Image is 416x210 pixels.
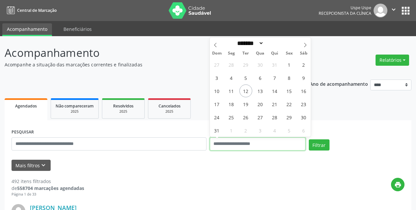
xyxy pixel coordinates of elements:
span: Agosto 26, 2025 [239,111,252,124]
span: Agosto 12, 2025 [239,84,252,97]
span: Julho 28, 2025 [225,58,238,71]
div: 2025 [56,109,94,114]
span: Setembro 3, 2025 [254,124,267,137]
span: Setembro 5, 2025 [283,124,296,137]
span: Agosto 14, 2025 [268,84,281,97]
button: Filtrar [309,139,330,151]
span: Julho 27, 2025 [210,58,223,71]
select: Month [235,40,264,47]
div: 2025 [107,109,140,114]
button: print [391,178,404,191]
span: Agosto 28, 2025 [268,111,281,124]
span: Julho 30, 2025 [254,58,267,71]
span: Agosto 27, 2025 [254,111,267,124]
span: Agosto 21, 2025 [268,98,281,110]
a: Central de Marcação [5,5,57,16]
button:  [387,4,400,17]
i: keyboard_arrow_down [40,162,47,169]
button: Mais filtroskeyboard_arrow_down [12,160,51,171]
span: Agosto 18, 2025 [225,98,238,110]
span: Julho 31, 2025 [268,58,281,71]
span: Agosto 30, 2025 [297,111,310,124]
input: Year [264,40,285,47]
i:  [390,6,397,13]
span: Agosto 10, 2025 [210,84,223,97]
p: Acompanhamento [5,45,289,61]
a: Acompanhamento [2,23,52,36]
span: Recepcionista da clínica [319,11,371,16]
span: Agosto 17, 2025 [210,98,223,110]
span: Dom [210,51,224,56]
div: de [12,185,84,192]
span: Agosto 24, 2025 [210,111,223,124]
span: Agosto 2, 2025 [297,58,310,71]
span: Setembro 1, 2025 [225,124,238,137]
img: img [374,4,387,17]
span: Julho 29, 2025 [239,58,252,71]
span: Seg [224,51,238,56]
span: Central de Marcação [17,8,57,13]
span: Agosto 11, 2025 [225,84,238,97]
span: Agendados [15,103,37,109]
span: Agosto 29, 2025 [283,111,296,124]
span: Agosto 4, 2025 [225,71,238,84]
span: Setembro 6, 2025 [297,124,310,137]
span: Agosto 1, 2025 [283,58,296,71]
span: Agosto 3, 2025 [210,71,223,84]
label: PESQUISAR [12,127,34,137]
div: 2025 [153,109,186,114]
div: 492 itens filtrados [12,178,84,185]
a: Beneficiários [59,23,96,35]
span: Agosto 5, 2025 [239,71,252,84]
i: print [394,181,402,188]
span: Agosto 20, 2025 [254,98,267,110]
span: Agosto 22, 2025 [283,98,296,110]
span: Resolvidos [113,103,134,109]
span: Setembro 2, 2025 [239,124,252,137]
span: Sáb [296,51,311,56]
span: Sex [282,51,296,56]
span: Setembro 4, 2025 [268,124,281,137]
span: Agosto 19, 2025 [239,98,252,110]
span: Agosto 7, 2025 [268,71,281,84]
span: Agosto 8, 2025 [283,71,296,84]
span: Cancelados [159,103,181,109]
span: Qua [253,51,267,56]
span: Agosto 6, 2025 [254,71,267,84]
span: Agosto 23, 2025 [297,98,310,110]
button: apps [400,5,411,16]
div: Uspe Uspe [319,5,371,11]
span: Agosto 15, 2025 [283,84,296,97]
span: Agosto 16, 2025 [297,84,310,97]
button: Relatórios [376,55,409,66]
span: Não compareceram [56,103,94,109]
div: Página 1 de 33 [12,192,84,197]
span: Ter [238,51,253,56]
p: Acompanhe a situação das marcações correntes e finalizadas [5,61,289,68]
strong: 558704 marcações agendadas [17,185,84,191]
span: Agosto 31, 2025 [210,124,223,137]
span: Agosto 13, 2025 [254,84,267,97]
span: Agosto 25, 2025 [225,111,238,124]
span: Agosto 9, 2025 [297,71,310,84]
p: Ano de acompanhamento [310,80,368,88]
span: Qui [267,51,282,56]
